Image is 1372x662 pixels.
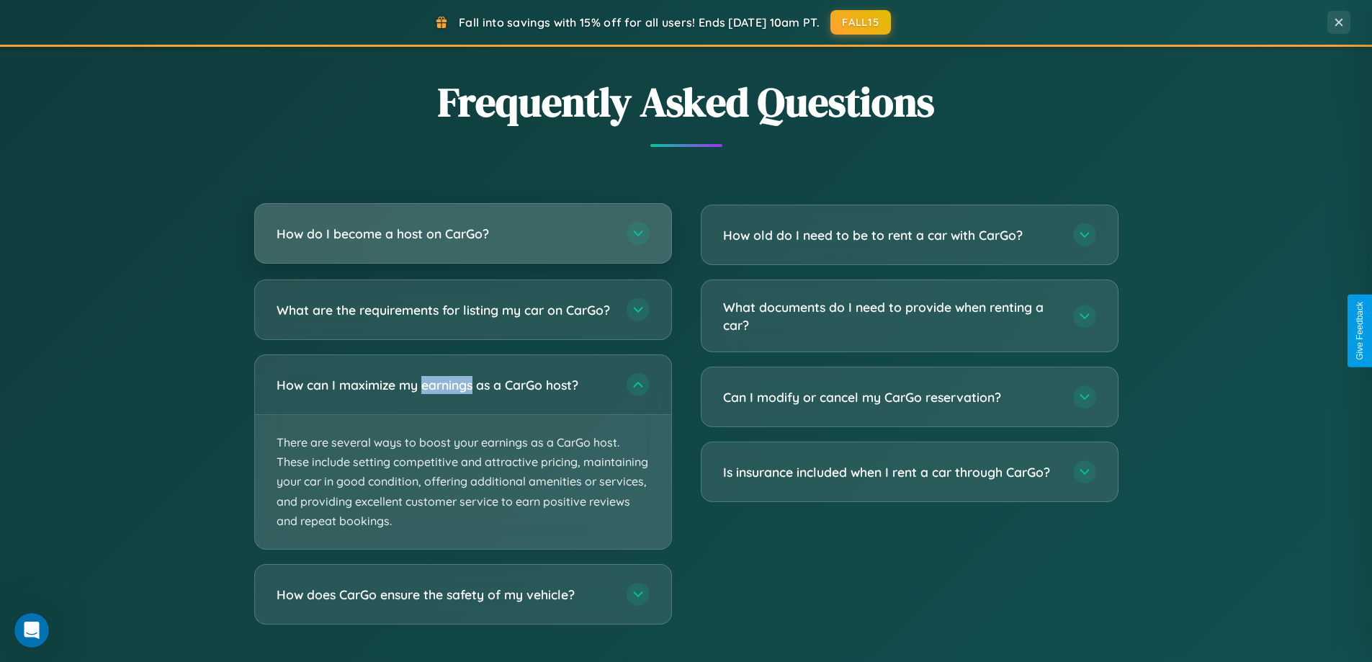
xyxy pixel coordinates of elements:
[1355,302,1365,360] div: Give Feedback
[723,298,1059,334] h3: What documents do I need to provide when renting a car?
[723,388,1059,406] h3: Can I modify or cancel my CarGo reservation?
[723,226,1059,244] h3: How old do I need to be to rent a car with CarGo?
[723,463,1059,481] h3: Is insurance included when I rent a car through CarGo?
[277,586,612,604] h3: How does CarGo ensure the safety of my vehicle?
[459,15,820,30] span: Fall into savings with 15% off for all users! Ends [DATE] 10am PT.
[277,225,612,243] h3: How do I become a host on CarGo?
[255,415,671,549] p: There are several ways to boost your earnings as a CarGo host. These include setting competitive ...
[277,301,612,319] h3: What are the requirements for listing my car on CarGo?
[830,10,891,35] button: FALL15
[254,74,1118,130] h2: Frequently Asked Questions
[277,376,612,394] h3: How can I maximize my earnings as a CarGo host?
[14,613,49,648] iframe: Intercom live chat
